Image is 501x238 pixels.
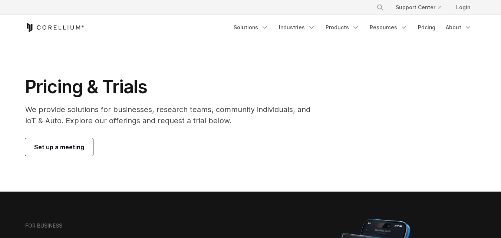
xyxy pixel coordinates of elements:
[25,76,321,98] h1: Pricing & Trials
[34,143,84,151] span: Set up a meeting
[229,21,476,34] div: Navigation Menu
[450,1,476,14] a: Login
[413,21,440,34] a: Pricing
[321,21,364,34] a: Products
[25,222,62,229] h6: FOR BUSINESS
[373,1,387,14] button: Search
[229,21,273,34] a: Solutions
[365,21,412,34] a: Resources
[367,1,476,14] div: Navigation Menu
[441,21,476,34] a: About
[25,138,93,156] a: Set up a meeting
[390,1,447,14] a: Support Center
[25,23,84,32] a: Corellium Home
[25,104,321,126] p: We provide solutions for businesses, research teams, community individuals, and IoT & Auto. Explo...
[274,21,320,34] a: Industries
